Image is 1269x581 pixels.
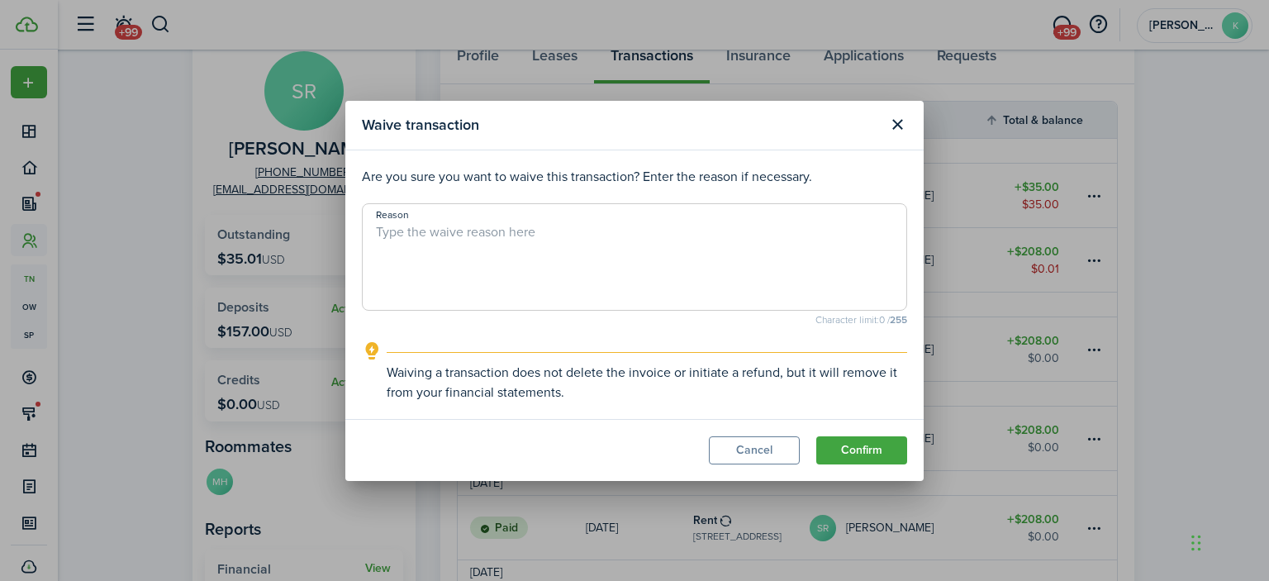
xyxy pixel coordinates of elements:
[362,341,383,361] i: outline
[362,315,907,325] small: Character limit: 0 /
[387,363,907,402] explanation-description: Waiving a transaction does not delete the invoice or initiate a refund, but it will remove it fro...
[883,111,911,139] button: Close modal
[1186,502,1269,581] iframe: Chat Widget
[816,436,907,464] button: Confirm
[1191,518,1201,568] div: Drag
[890,312,907,327] b: 255
[709,436,800,464] button: Cancel
[362,109,879,141] modal-title: Waive transaction
[362,167,907,187] p: Are you sure you want to waive this transaction? Enter the reason if necessary.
